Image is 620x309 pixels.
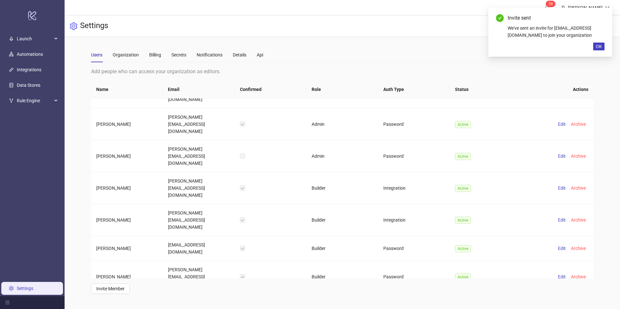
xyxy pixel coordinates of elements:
[496,14,504,22] span: check-circle
[508,25,604,39] div: We've sent an invite for [EMAIL_ADDRESS][DOMAIN_NAME] to join your organization
[508,14,604,22] div: Invite sent
[597,14,604,21] a: Close
[593,43,604,50] button: OK
[596,44,602,49] span: OK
